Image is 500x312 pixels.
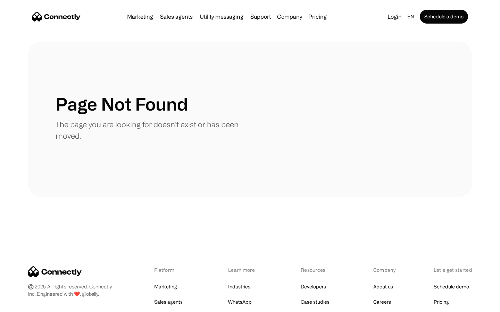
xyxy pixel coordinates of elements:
[154,266,192,274] div: Platform
[373,282,393,292] a: About us
[14,300,42,310] ul: Language list
[405,12,418,21] div: en
[228,282,250,292] a: Industries
[248,14,274,19] a: Support
[301,297,330,307] a: Case studies
[228,266,265,274] div: Learn more
[373,266,398,274] div: Company
[32,11,81,22] a: home
[275,12,304,21] div: Company
[373,297,391,307] a: Careers
[124,14,156,19] a: Marketing
[228,297,252,307] a: WhatsApp
[197,14,246,19] a: Utility messaging
[385,12,405,21] a: Login
[154,297,183,307] a: Sales agents
[434,266,472,274] div: Let’s get started
[277,12,302,21] div: Company
[434,282,469,292] a: Schedule demo
[157,14,195,19] a: Sales agents
[407,12,414,21] div: en
[56,94,188,114] h1: Page Not Found
[301,266,337,274] div: Resources
[306,14,330,19] a: Pricing
[434,297,449,307] a: Pricing
[420,10,468,24] a: Schedule a demo
[7,299,42,310] aside: Language selected: English
[301,282,326,292] a: Developers
[56,119,250,141] p: The page you are looking for doesn't exist or has been moved.
[154,282,177,292] a: Marketing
